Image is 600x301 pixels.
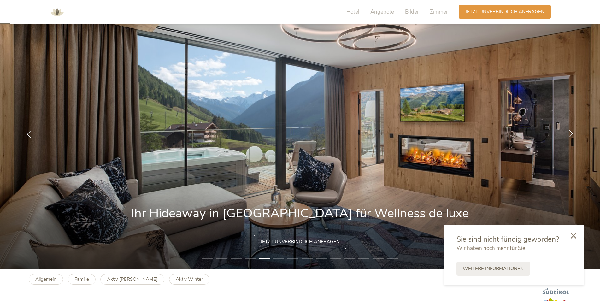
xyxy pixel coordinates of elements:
[261,239,340,245] span: Jetzt unverbindlich anfragen
[107,276,158,282] b: Aktiv [PERSON_NAME]
[176,276,203,282] b: Aktiv Winter
[48,9,67,14] a: AMONTI & LUNARIS Wellnessresort
[68,274,96,285] a: Familie
[456,245,526,252] span: Wir haben noch mehr für Sie!
[35,276,56,282] b: Allgemein
[346,8,359,15] span: Hotel
[430,8,448,15] span: Zimmer
[100,274,164,285] a: Aktiv [PERSON_NAME]
[465,9,544,15] span: Jetzt unverbindlich anfragen
[405,8,419,15] span: Bilder
[48,3,67,21] img: AMONTI & LUNARIS Wellnessresort
[456,262,530,276] a: Weitere Informationen
[29,274,63,285] a: Allgemein
[463,265,524,272] span: Weitere Informationen
[370,8,394,15] span: Angebote
[456,234,559,244] span: Sie sind nicht fündig geworden?
[169,274,209,285] a: Aktiv Winter
[74,276,89,282] b: Familie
